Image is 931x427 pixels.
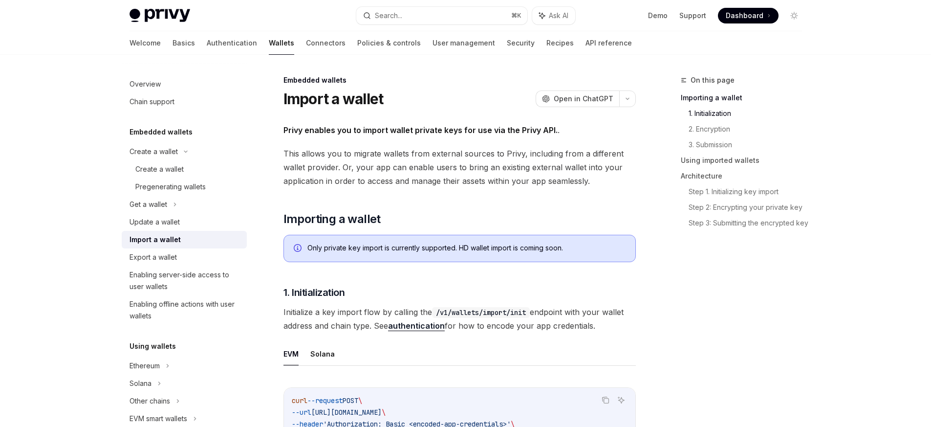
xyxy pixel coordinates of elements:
[283,305,636,333] span: Initialize a key import flow by calling the endpoint with your wallet address and chain type. See...
[786,8,802,23] button: Toggle dark mode
[130,251,177,263] div: Export a wallet
[726,11,763,21] span: Dashboard
[343,396,358,405] span: POST
[283,211,381,227] span: Importing a wallet
[130,340,176,352] h5: Using wallets
[546,31,574,55] a: Recipes
[130,269,241,292] div: Enabling server-side access to user wallets
[307,396,343,405] span: --request
[130,126,193,138] h5: Embedded wallets
[532,7,575,24] button: Ask AI
[718,8,779,23] a: Dashboard
[681,90,810,106] a: Importing a wallet
[433,31,495,55] a: User management
[135,181,206,193] div: Pregenerating wallets
[283,75,636,85] div: Embedded wallets
[130,31,161,55] a: Welcome
[357,31,421,55] a: Policies & controls
[307,243,626,254] div: Only private key import is currently supported. HD wallet import is coming soon.
[681,168,810,184] a: Architecture
[122,160,247,178] a: Create a wallet
[283,125,558,135] strong: Privy enables you to import wallet private keys for use via the Privy API.
[615,394,628,406] button: Ask AI
[536,90,619,107] button: Open in ChatGPT
[689,184,810,200] a: Step 1. Initializing key import
[689,106,810,121] a: 1. Initialization
[679,11,706,21] a: Support
[507,31,535,55] a: Security
[122,93,247,111] a: Chain support
[269,31,294,55] a: Wallets
[599,394,612,406] button: Copy the contents from the code block
[130,9,190,22] img: light logo
[585,31,632,55] a: API reference
[689,121,810,137] a: 2. Encryption
[130,298,241,322] div: Enabling offline actions with user wallets
[130,216,180,228] div: Update a wallet
[283,286,345,299] span: 1. Initialization
[691,74,735,86] span: On this page
[130,234,181,246] div: Import a wallet
[681,153,810,168] a: Using imported wallets
[283,90,384,108] h1: Import a wallet
[122,231,247,248] a: Import a wallet
[135,163,184,175] div: Create a wallet
[283,123,636,137] span: .
[130,78,161,90] div: Overview
[294,244,303,254] svg: Info
[648,11,668,21] a: Demo
[356,7,527,24] button: Search...⌘K
[130,413,187,425] div: EVM smart wallets
[122,178,247,196] a: Pregenerating wallets
[283,342,299,365] button: EVM
[130,146,178,157] div: Create a wallet
[122,75,247,93] a: Overview
[375,10,402,22] div: Search...
[122,266,247,295] a: Enabling server-side access to user wallets
[549,11,568,21] span: Ask AI
[122,295,247,325] a: Enabling offline actions with user wallets
[130,96,174,108] div: Chain support
[689,200,810,215] a: Step 2: Encrypting your private key
[689,137,810,153] a: 3. Submission
[306,31,346,55] a: Connectors
[122,248,247,266] a: Export a wallet
[122,213,247,231] a: Update a wallet
[130,395,170,407] div: Other chains
[382,408,386,417] span: \
[358,396,362,405] span: \
[388,321,445,331] a: authentication
[130,378,152,389] div: Solana
[311,408,382,417] span: [URL][DOMAIN_NAME]
[310,342,335,365] button: Solana
[283,147,636,188] span: This allows you to migrate wallets from external sources to Privy, including from a different wal...
[292,396,307,405] span: curl
[292,408,311,417] span: --url
[207,31,257,55] a: Authentication
[173,31,195,55] a: Basics
[689,215,810,231] a: Step 3: Submitting the encrypted key
[130,360,160,372] div: Ethereum
[511,12,521,20] span: ⌘ K
[432,307,530,318] code: /v1/wallets/import/init
[130,199,167,210] div: Get a wallet
[554,94,613,104] span: Open in ChatGPT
